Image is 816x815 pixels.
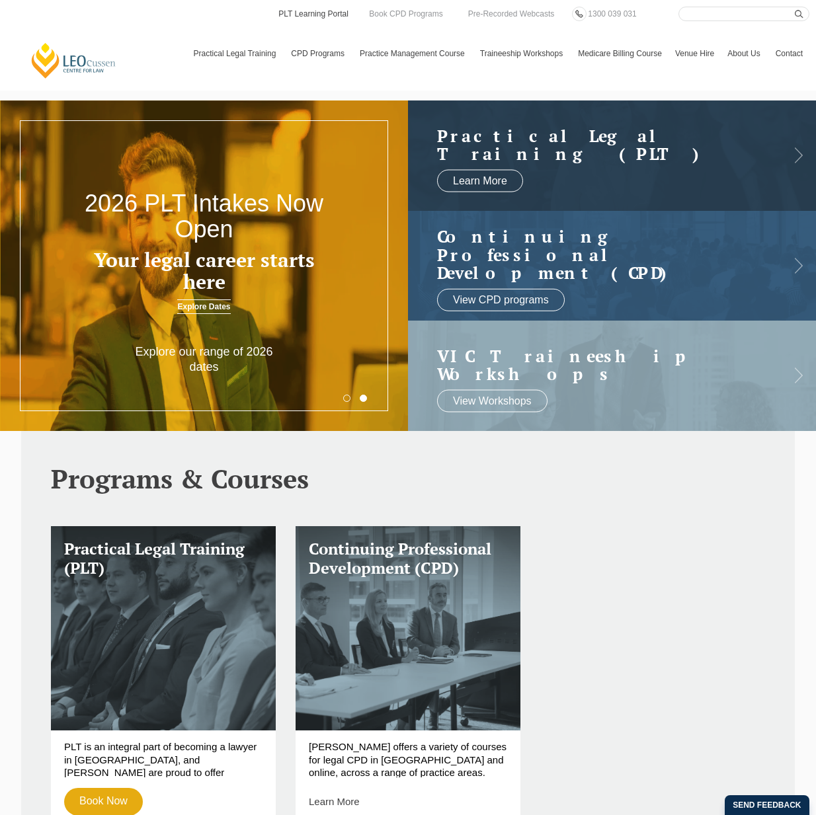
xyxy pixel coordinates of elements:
[585,7,639,21] a: 1300 039 031
[769,34,809,73] a: Contact
[309,740,507,777] p: [PERSON_NAME] offers a variety of courses for legal CPD in [GEOGRAPHIC_DATA] and online, across a...
[588,9,636,19] span: 1300 039 031
[437,346,760,383] a: VIC Traineeship Workshops
[343,395,350,402] button: 1
[669,34,721,73] a: Venue Hire
[284,34,353,73] a: CPD Programs
[473,34,571,73] a: Traineeship Workshops
[437,169,523,192] a: Learn More
[81,190,326,243] h2: 2026 PLT Intakes Now Open
[437,288,565,311] a: View CPD programs
[187,34,285,73] a: Practical Legal Training
[721,34,768,73] a: About Us
[437,227,760,282] h2: Continuing Professional Development (CPD)
[437,227,760,282] a: Continuing ProfessionalDevelopment (CPD)
[437,126,760,163] a: Practical LegalTraining (PLT)
[465,7,558,21] a: Pre-Recorded Webcasts
[309,539,507,578] h3: Continuing Professional Development (CPD)
[571,34,669,73] a: Medicare Billing Course
[437,126,760,163] h2: Practical Legal Training (PLT)
[64,740,263,777] p: PLT is an integral part of becoming a lawyer in [GEOGRAPHIC_DATA], and [PERSON_NAME] are proud to...
[437,389,548,412] a: View Workshops
[353,34,473,73] a: Practice Management Course
[177,299,230,314] a: Explore Dates
[30,42,118,79] a: [PERSON_NAME] Centre for Law
[81,249,326,293] h3: Your legal career starts here
[64,539,263,578] h3: Practical Legal Training (PLT)
[51,526,276,730] a: Practical Legal Training (PLT)
[296,526,520,730] a: Continuing Professional Development (CPD)
[51,464,765,493] h2: Programs & Courses
[277,7,350,21] a: PLT Learning Portal
[309,796,360,807] a: Learn More
[122,344,286,375] p: Explore our range of 2026 dates
[360,395,367,402] button: 2
[366,7,446,21] a: Book CPD Programs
